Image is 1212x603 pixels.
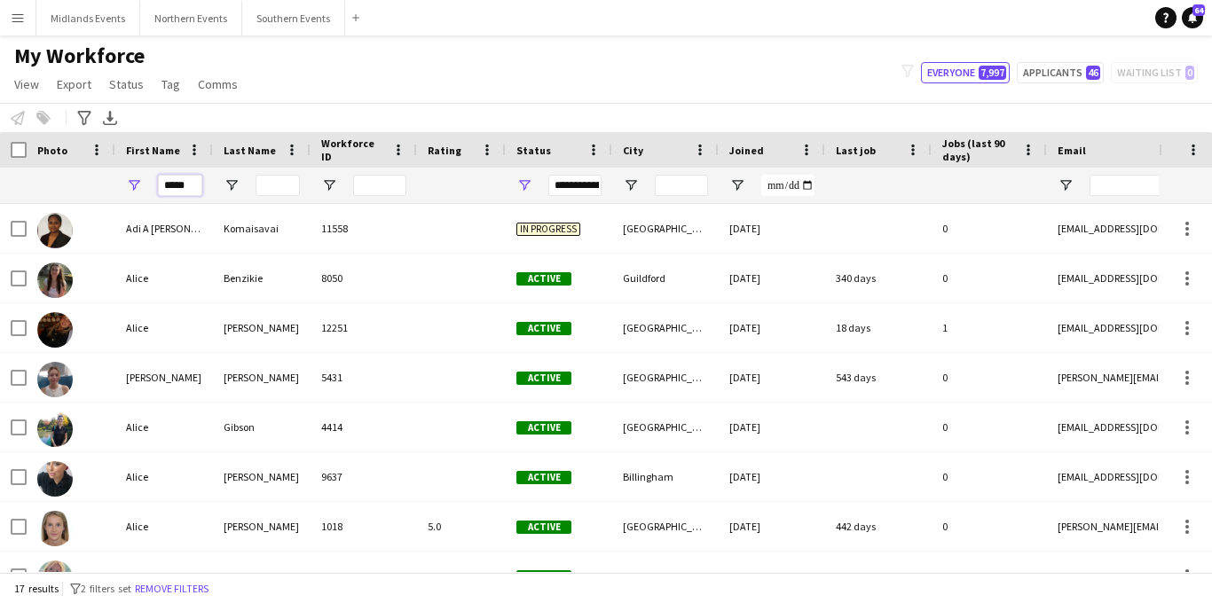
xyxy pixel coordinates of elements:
div: 375 days [825,552,932,600]
div: [GEOGRAPHIC_DATA] [612,303,719,352]
a: Status [102,73,151,96]
div: 18 days [825,303,932,352]
div: [PERSON_NAME] [213,502,311,551]
div: Alice [115,452,213,501]
div: 5431 [311,353,417,402]
span: 64 [1192,4,1205,16]
img: Alice McCormack [37,511,73,546]
div: 0 [932,502,1047,551]
div: Gibson [213,403,311,451]
span: My Workforce [14,43,145,69]
button: Open Filter Menu [321,177,337,193]
div: [GEOGRAPHIC_DATA] [612,502,719,551]
span: Last job [836,144,876,157]
div: 0 [932,452,1047,501]
span: View [14,76,39,92]
div: [GEOGRAPHIC_DATA] [612,204,719,253]
div: 442 days [825,502,932,551]
div: 0 [932,552,1047,600]
input: Joined Filter Input [761,175,815,196]
span: Active [516,272,571,286]
button: Open Filter Menu [126,177,142,193]
div: [GEOGRAPHIC_DATA] [612,552,719,600]
span: Comms [198,76,238,92]
div: [GEOGRAPHIC_DATA] [612,353,719,402]
div: Alice [115,403,213,451]
div: 1018 [311,502,417,551]
div: [PERSON_NAME] [213,552,311,600]
span: Active [516,421,571,435]
button: Remove filters [131,579,212,599]
div: 340 days [825,254,932,302]
span: Export [57,76,91,92]
span: Active [516,570,571,583]
img: Alice Gibson [37,411,73,447]
input: City Filter Input [655,175,708,196]
button: Midlands Events [36,1,140,35]
span: Active [516,521,571,534]
a: 64 [1182,7,1203,28]
span: 46 [1086,66,1100,80]
a: Export [50,73,98,96]
img: Adi A Alice S Komaisavai [37,213,73,248]
div: 0 [932,353,1047,402]
div: [DATE] [719,452,825,501]
button: Everyone7,997 [921,62,1010,83]
div: 5.0 [417,502,506,551]
div: [PERSON_NAME] [213,353,311,402]
span: Workforce ID [321,137,385,163]
button: Applicants46 [1017,62,1104,83]
div: [DATE] [719,502,825,551]
div: [PERSON_NAME] [213,452,311,501]
div: 0 [932,254,1047,302]
button: Open Filter Menu [729,177,745,193]
app-action-btn: Export XLSX [99,107,121,129]
div: Billingham [612,452,719,501]
div: [DATE] [719,403,825,451]
div: Alice [115,552,213,600]
div: 4414 [311,403,417,451]
input: First Name Filter Input [158,175,202,196]
div: Alice [115,303,213,352]
div: 543 days [825,353,932,402]
div: [DATE] [719,303,825,352]
div: [DATE] [719,552,825,600]
span: Photo [37,144,67,157]
div: [PERSON_NAME] [115,353,213,402]
button: Open Filter Menu [224,177,240,193]
span: Tag [161,76,180,92]
div: [PERSON_NAME] [213,303,311,352]
span: First Name [126,144,180,157]
span: Status [109,76,144,92]
span: Jobs (last 90 days) [942,137,1015,163]
span: 2 filters set [81,582,131,595]
div: 7453 [311,552,417,600]
span: Status [516,144,551,157]
img: Alice Henderson [37,461,73,497]
a: View [7,73,46,96]
button: Open Filter Menu [1058,177,1074,193]
div: Benzikie [213,254,311,302]
span: Active [516,322,571,335]
img: Alice Benzikie [37,262,73,298]
div: Alice [115,254,213,302]
div: Guildford [612,254,719,302]
span: Active [516,471,571,484]
img: Alice Mckee [37,560,73,596]
app-action-btn: Advanced filters [74,107,95,129]
span: 7,997 [979,66,1006,80]
a: Comms [191,73,245,96]
div: 8050 [311,254,417,302]
div: [DATE] [719,204,825,253]
div: 11558 [311,204,417,253]
span: In progress [516,223,580,236]
div: Alice [115,502,213,551]
img: alice cluse-rowe [37,362,73,397]
button: Open Filter Menu [623,177,639,193]
div: 9637 [311,452,417,501]
span: Active [516,372,571,385]
button: Southern Events [242,1,345,35]
span: Rating [428,144,461,157]
input: Workforce ID Filter Input [353,175,406,196]
div: 1 [932,303,1047,352]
